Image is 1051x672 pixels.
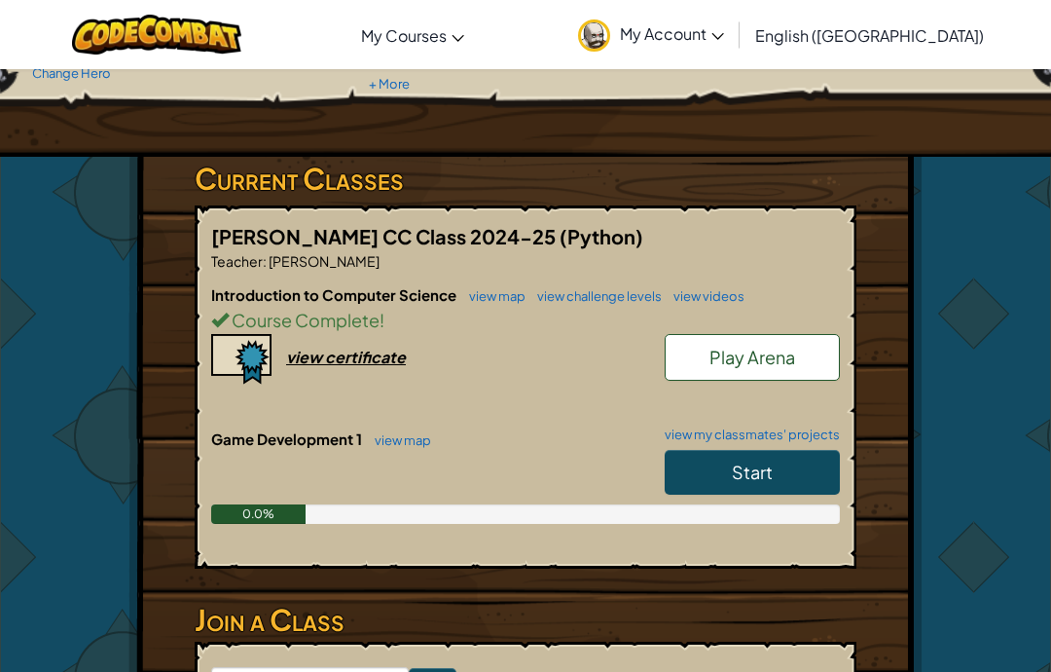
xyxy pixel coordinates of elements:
[229,309,380,331] span: Course Complete
[560,224,643,248] span: (Python)
[620,23,724,44] span: My Account
[32,65,111,81] a: Change Hero
[361,25,447,46] span: My Courses
[380,309,384,331] span: !
[664,288,744,304] a: view videos
[732,461,773,483] span: Start
[195,157,856,201] h3: Current Classes
[211,347,406,367] a: view certificate
[211,252,263,270] span: Teacher
[709,346,795,368] span: Play Arena
[527,288,662,304] a: view challenge levels
[755,25,984,46] span: English ([GEOGRAPHIC_DATA])
[263,252,267,270] span: :
[655,429,840,441] a: view my classmates' projects
[211,429,365,448] span: Game Development 1
[351,9,474,61] a: My Courses
[369,76,410,92] a: + More
[365,432,431,448] a: view map
[267,252,380,270] span: [PERSON_NAME]
[211,285,459,304] span: Introduction to Computer Science
[568,4,734,65] a: My Account
[745,9,994,61] a: English ([GEOGRAPHIC_DATA])
[195,598,856,642] h3: Join a Class
[459,288,525,304] a: view map
[211,334,272,385] img: certificate-icon.png
[578,19,610,52] img: avatar
[286,347,406,367] div: view certificate
[211,504,306,524] div: 0.0%
[72,15,242,55] img: CodeCombat logo
[211,224,560,248] span: [PERSON_NAME] CC Class 2024-25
